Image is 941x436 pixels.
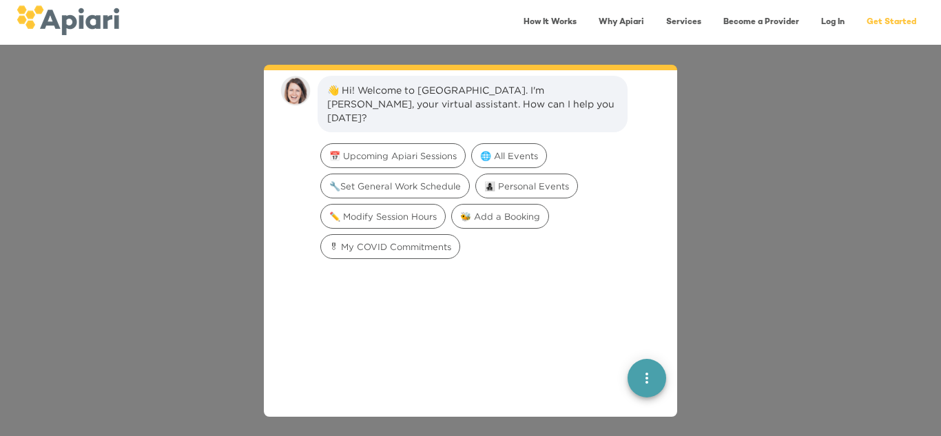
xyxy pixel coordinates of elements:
[17,6,119,35] img: logo
[515,8,585,37] a: How It Works
[320,174,470,198] div: 🔧Set General Work Schedule
[452,210,548,223] span: 🐝 Add a Booking
[320,143,466,168] div: 📅 Upcoming Apiari Sessions
[471,143,547,168] div: 🌐 All Events
[320,204,446,229] div: ✏️ Modify Session Hours
[590,8,652,37] a: Why Apiari
[321,149,465,163] span: 📅 Upcoming Apiari Sessions
[321,180,469,193] span: 🔧Set General Work Schedule
[813,8,853,37] a: Log In
[320,234,460,259] div: 🎖 My COVID Commitments
[321,210,445,223] span: ✏️ Modify Session Hours
[715,8,807,37] a: Become a Provider
[327,83,618,125] div: 👋 Hi! Welcome to [GEOGRAPHIC_DATA]. I'm [PERSON_NAME], your virtual assistant. How can I help you...
[472,149,546,163] span: 🌐 All Events
[475,174,578,198] div: 👩‍👧‍👦 Personal Events
[280,76,311,106] img: amy.37686e0395c82528988e.png
[658,8,710,37] a: Services
[476,180,577,193] span: 👩‍👧‍👦 Personal Events
[628,359,666,397] button: quick menu
[858,8,924,37] a: Get Started
[451,204,549,229] div: 🐝 Add a Booking
[321,240,459,253] span: 🎖 My COVID Commitments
